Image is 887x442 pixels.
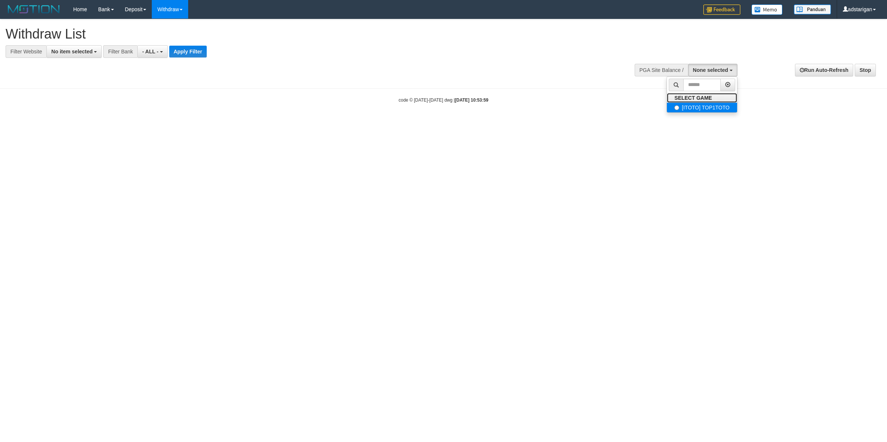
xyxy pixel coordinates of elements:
button: None selected [688,64,737,76]
div: Filter Bank [103,45,137,58]
span: - ALL - [142,49,158,55]
strong: [DATE] 10:53:59 [455,98,488,103]
b: SELECT GAME [674,95,712,101]
span: None selected [693,67,728,73]
button: - ALL - [137,45,167,58]
img: panduan.png [794,4,831,14]
a: Run Auto-Refresh [795,64,853,76]
button: Apply Filter [169,46,207,57]
a: Stop [855,64,876,76]
input: [ITOTO] TOP1TOTO [674,105,679,110]
img: Feedback.jpg [703,4,740,15]
h1: Withdraw List [6,27,584,42]
button: No item selected [46,45,102,58]
label: [ITOTO] TOP1TOTO [667,103,737,112]
a: SELECT GAME [667,93,737,103]
img: MOTION_logo.png [6,4,62,15]
div: Filter Website [6,45,46,58]
div: PGA Site Balance / [635,64,688,76]
small: code © [DATE]-[DATE] dwg | [399,98,488,103]
span: No item selected [51,49,92,55]
img: Button%20Memo.svg [752,4,783,15]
